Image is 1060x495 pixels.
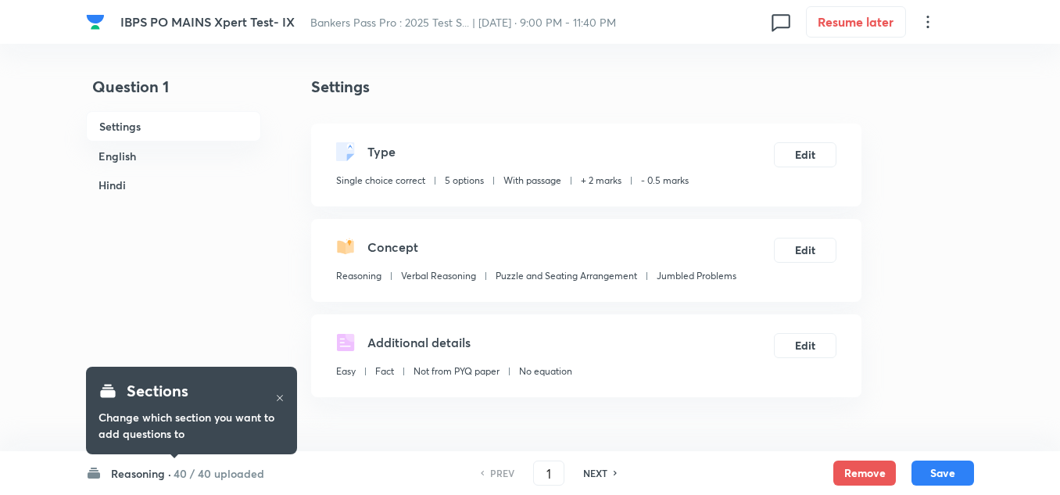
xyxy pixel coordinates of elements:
[86,111,261,142] h6: Settings
[311,75,861,99] h4: Settings
[336,364,356,378] p: Easy
[657,269,736,283] p: Jumbled Problems
[310,15,616,30] span: Bankers Pass Pro : 2025 Test S... | [DATE] · 9:00 PM - 11:40 PM
[806,6,906,38] button: Resume later
[367,142,396,161] h5: Type
[583,466,607,480] h6: NEXT
[120,13,295,30] span: IBPS PO MAINS Xpert Test- IX
[86,75,261,111] h4: Question 1
[401,269,476,283] p: Verbal Reasoning
[911,461,974,486] button: Save
[336,238,355,256] img: questionConcept.svg
[336,269,381,283] p: Reasoning
[86,13,108,31] a: Company Logo
[111,465,171,482] h6: Reasoning ·
[174,465,264,482] h6: 40 / 40 uploaded
[496,269,637,283] p: Puzzle and Seating Arrangement
[774,238,836,263] button: Edit
[86,142,261,170] h6: English
[127,379,188,403] h4: Sections
[519,364,572,378] p: No equation
[445,174,484,188] p: 5 options
[833,461,896,486] button: Remove
[336,174,425,188] p: Single choice correct
[336,333,355,352] img: questionDetails.svg
[98,409,285,442] h6: Change which section you want to add questions to
[86,13,105,31] img: Company Logo
[336,142,355,161] img: questionType.svg
[375,364,394,378] p: Fact
[367,238,418,256] h5: Concept
[774,333,836,358] button: Edit
[774,142,836,167] button: Edit
[86,170,261,199] h6: Hindi
[414,364,500,378] p: Not from PYQ paper
[367,333,471,352] h5: Additional details
[490,466,514,480] h6: PREV
[503,174,561,188] p: With passage
[641,174,689,188] p: - 0.5 marks
[581,174,621,188] p: + 2 marks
